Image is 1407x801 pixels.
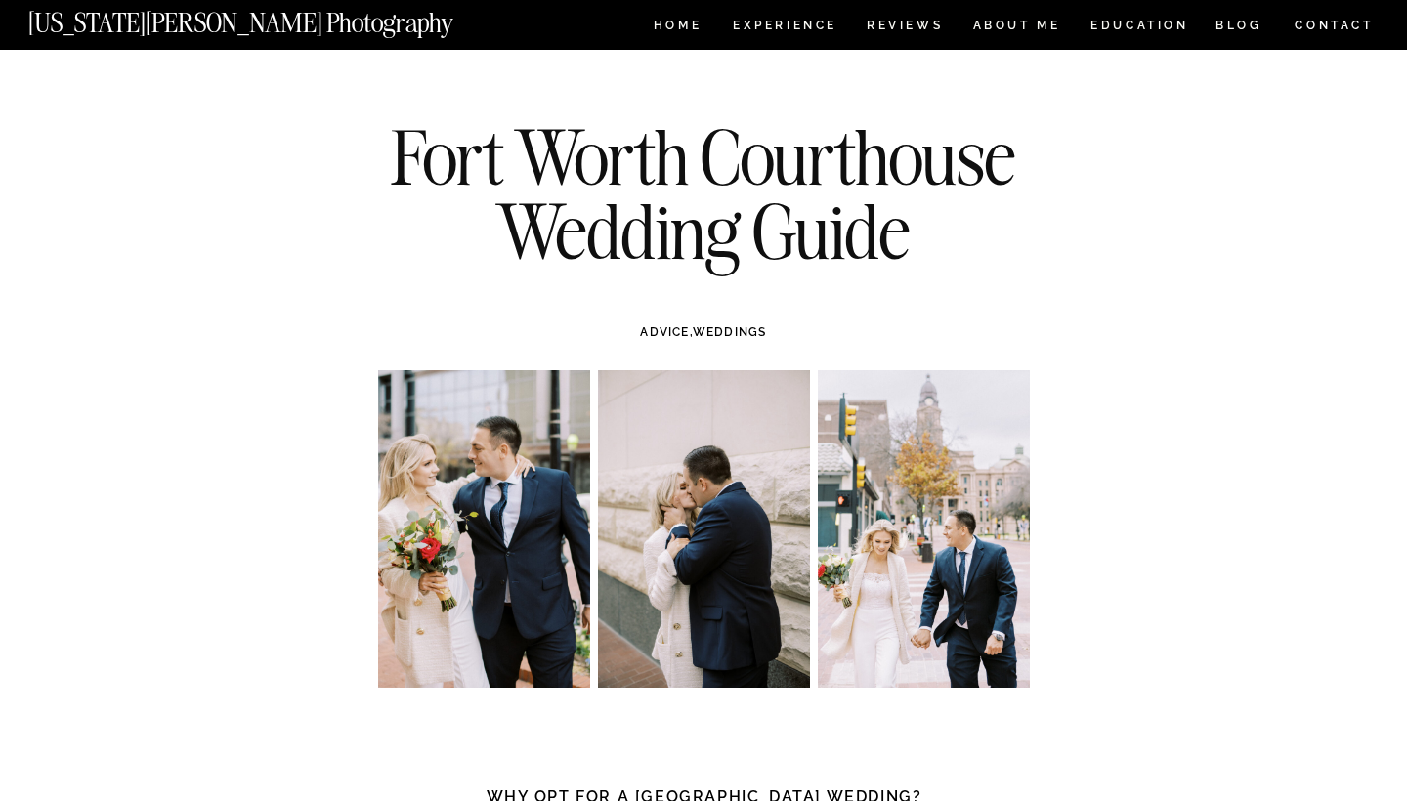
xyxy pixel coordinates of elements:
[1088,20,1191,36] a: EDUCATION
[349,120,1058,268] h1: Fort Worth Courthouse Wedding Guide
[28,10,519,26] a: [US_STATE][PERSON_NAME] Photography
[378,370,590,688] img: Tarrant county courthouse wedding photographer
[1215,20,1262,36] a: BLOG
[598,370,810,688] img: Texas courthouse wedding
[733,20,835,36] a: Experience
[1294,15,1375,36] a: CONTACT
[419,323,988,341] h3: ,
[867,20,940,36] a: REVIEWS
[693,325,767,339] a: WEDDINGS
[972,20,1061,36] a: ABOUT ME
[640,325,689,339] a: ADVICE
[650,20,705,36] a: HOME
[818,370,1030,688] img: Fort Worth wedding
